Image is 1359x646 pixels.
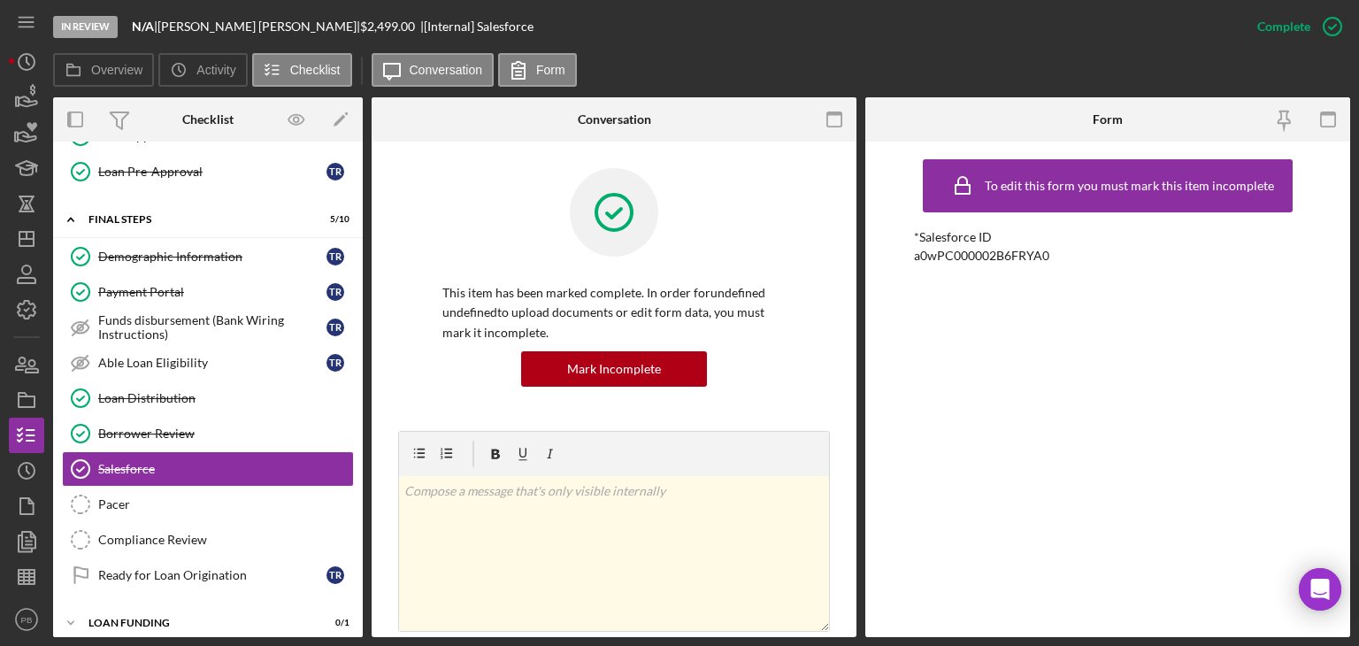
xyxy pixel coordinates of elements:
[498,53,577,87] button: Form
[62,487,354,522] a: Pacer
[1257,9,1310,44] div: Complete
[360,19,420,34] div: $2,499.00
[318,618,349,628] div: 0 / 1
[62,451,354,487] a: Salesforce
[442,283,786,342] p: This item has been marked complete. In order for undefined undefined to upload documents or edit ...
[914,230,1301,244] div: *Salesforce ID
[326,319,344,336] div: t r
[62,381,354,416] a: Loan Distribution
[62,310,354,345] a: Funds disbursement (Bank Wiring Instructions)tr
[98,568,326,582] div: Ready for Loan Origination
[21,615,33,625] text: PB
[98,356,326,370] div: Able Loan Eligibility
[318,214,349,225] div: 5 / 10
[567,351,661,387] div: Mark Incomplete
[132,19,154,34] b: N/A
[62,274,354,310] a: Payment Portaltr
[578,112,651,127] div: Conversation
[914,249,1049,263] div: a0wPC000002B6FRYA0
[53,53,154,87] button: Overview
[98,165,326,179] div: Loan Pre-Approval
[62,345,354,381] a: Able Loan Eligibilitytr
[98,462,353,476] div: Salesforce
[372,53,495,87] button: Conversation
[1299,568,1341,611] div: Open Intercom Messenger
[88,618,305,628] div: Loan Funding
[9,602,44,637] button: PB
[98,313,326,342] div: Funds disbursement (Bank Wiring Instructions)
[88,214,305,225] div: FINAL STEPS
[158,53,247,87] button: Activity
[326,163,344,181] div: t r
[196,63,235,77] label: Activity
[98,427,353,441] div: Borrower Review
[62,558,354,593] a: Ready for Loan Originationtr
[132,19,157,34] div: |
[62,154,354,189] a: Loan Pre-Approvaltr
[536,63,565,77] label: Form
[98,285,326,299] div: Payment Portal
[98,391,353,405] div: Loan Distribution
[326,248,344,265] div: t r
[1240,9,1350,44] button: Complete
[62,239,354,274] a: Demographic Informationtr
[410,63,483,77] label: Conversation
[326,354,344,372] div: t r
[62,416,354,451] a: Borrower Review
[290,63,341,77] label: Checklist
[182,112,234,127] div: Checklist
[98,533,353,547] div: Compliance Review
[521,351,707,387] button: Mark Incomplete
[157,19,360,34] div: [PERSON_NAME] [PERSON_NAME] |
[62,522,354,558] a: Compliance Review
[420,19,534,34] div: | [Internal] Salesforce
[91,63,142,77] label: Overview
[326,283,344,301] div: t r
[985,179,1274,193] div: To edit this form you must mark this item incomplete
[252,53,352,87] button: Checklist
[1093,112,1123,127] div: Form
[98,250,326,264] div: Demographic Information
[53,16,118,38] div: In Review
[98,497,353,511] div: Pacer
[326,566,344,584] div: t r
